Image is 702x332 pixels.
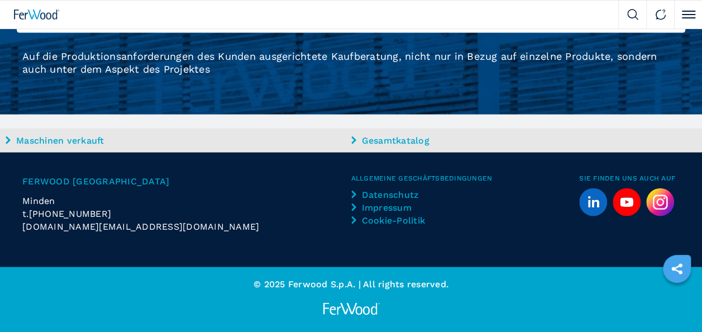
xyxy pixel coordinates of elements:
[655,9,666,20] img: Contact us
[579,175,680,182] span: Sie finden uns auch auf
[674,1,702,29] button: Click to toggle menu
[663,255,691,283] a: sharethis
[351,214,444,227] a: Cookie-Politik
[14,10,60,20] img: Ferwood
[22,207,351,220] div: t.
[321,302,381,316] img: Ferwood
[627,9,638,20] img: Search
[351,201,444,214] a: Impressum
[25,278,677,291] p: © 2025 Ferwood S.p.A. | All rights reserved.
[646,188,674,216] img: Instagram
[579,188,607,216] a: linkedin
[22,196,55,206] span: Minden
[22,220,259,233] span: [DOMAIN_NAME][EMAIL_ADDRESS][DOMAIN_NAME]
[351,188,444,201] a: Datenschutz
[655,282,694,324] iframe: Chat
[351,175,580,182] span: Allgemeine Geschäftsbedingungen
[29,207,112,220] span: [PHONE_NUMBER]
[6,134,348,147] a: Maschinen verkauft
[22,175,351,188] span: Ferwood [GEOGRAPHIC_DATA]
[351,134,694,147] a: Gesamtkatalog
[613,188,641,216] a: youtube
[22,50,657,75] span: Auf die Produktionsanforderungen des Kunden ausgerichtete Kaufberatung, nicht nur in Bezug auf ei...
